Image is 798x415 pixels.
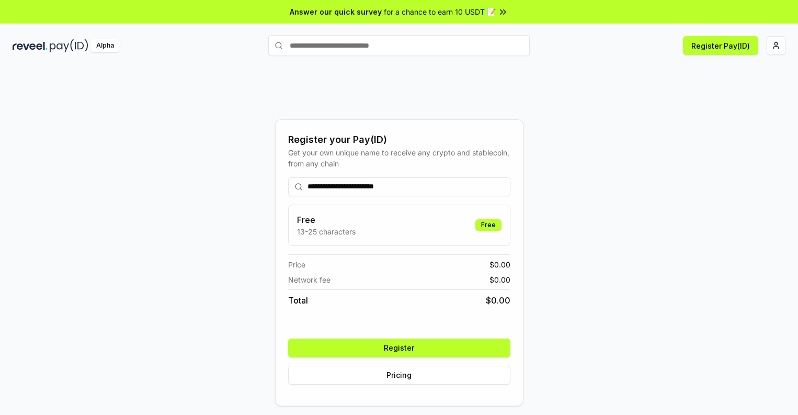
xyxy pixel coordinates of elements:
[683,36,758,55] button: Register Pay(ID)
[288,294,308,307] span: Total
[384,6,496,17] span: for a chance to earn 10 USDT 📝
[290,6,382,17] span: Answer our quick survey
[288,259,305,270] span: Price
[288,147,510,169] div: Get your own unique name to receive any crypto and stablecoin, from any chain
[13,39,48,52] img: reveel_dark
[297,214,356,226] h3: Free
[475,219,501,231] div: Free
[486,294,510,307] span: $ 0.00
[489,274,510,285] span: $ 0.00
[288,366,510,385] button: Pricing
[489,259,510,270] span: $ 0.00
[50,39,88,52] img: pay_id
[90,39,120,52] div: Alpha
[297,226,356,237] p: 13-25 characters
[288,274,330,285] span: Network fee
[288,339,510,357] button: Register
[288,132,510,147] div: Register your Pay(ID)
